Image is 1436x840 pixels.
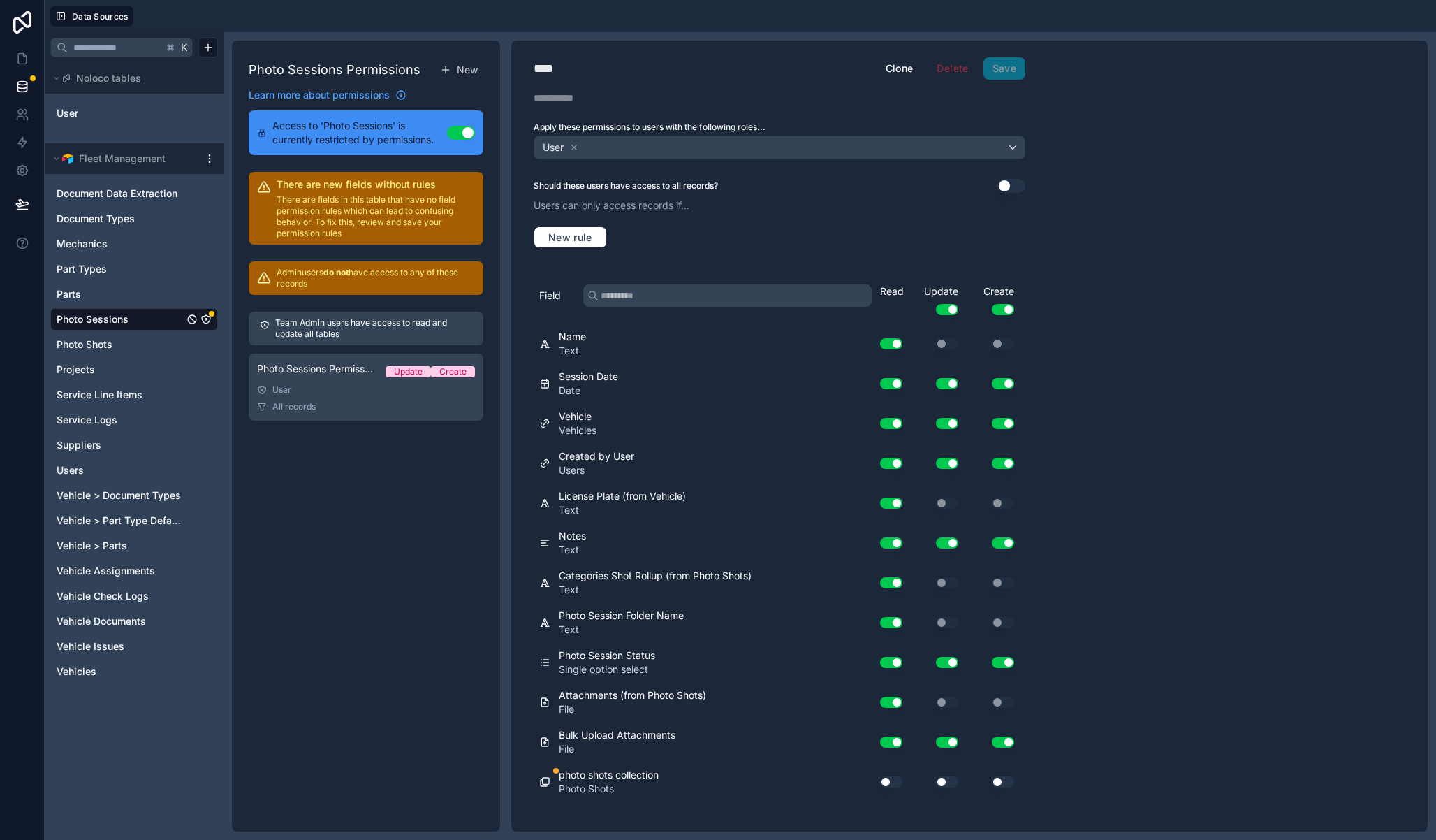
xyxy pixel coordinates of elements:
[534,122,1025,133] label: Apply these permissions to users with the following roles...
[179,43,189,52] span: K
[559,609,684,623] span: Photo Session Folder Name
[57,312,184,326] a: Photo Sessions
[57,438,184,452] a: Suppliers
[50,233,218,255] div: Mechanics
[559,503,686,517] span: Text
[57,106,170,120] a: User
[57,338,112,352] span: Photo Shots
[57,237,108,251] span: Mechanics
[50,359,218,381] div: Projects
[57,539,184,553] a: Vehicle > Parts
[559,688,706,702] span: Attachments (from Photo Shots)
[50,283,218,305] div: Parts
[249,354,483,421] a: Photo Sessions Permission 1UpdateCreateUserAll records
[559,623,684,637] span: Text
[249,88,406,102] a: Learn more about permissions
[57,639,124,653] span: Vehicle Issues
[534,180,718,191] label: Should these users have access to all records?
[57,665,96,679] span: Vehicles
[908,284,964,315] div: Update
[57,614,146,628] span: Vehicle Documents
[57,262,107,276] span: Part Types
[257,362,374,376] span: Photo Sessions Permission 1
[57,413,117,427] span: Service Logs
[50,535,218,557] div: Vehicle > Parts
[559,543,586,557] span: Text
[57,388,142,402] span: Service Line Items
[394,366,423,377] div: Update
[50,610,218,632] div: Vehicle Documents
[50,660,218,683] div: Vehicles
[50,149,198,168] button: Airtable LogoFleet Management
[539,289,561,303] span: Field
[257,384,475,396] div: User
[559,370,618,384] span: Session Date
[57,463,84,477] span: Users
[534,226,607,249] button: New rule
[57,539,127,553] span: Vehicle > Parts
[57,287,184,301] a: Parts
[534,198,1025,212] p: Users can only access records if...
[57,312,129,326] span: Photo Sessions
[277,194,475,239] p: There are fields in this table that have no field permission rules which can lead to confusing be...
[50,509,218,532] div: Vehicle > Part Type Defaults
[272,401,316,412] span: All records
[457,63,478,77] span: New
[559,529,586,543] span: Notes
[559,330,586,344] span: Name
[50,434,218,456] div: Suppliers
[57,488,181,502] span: Vehicle > Document Types
[50,102,218,124] div: User
[439,366,467,377] div: Create
[57,413,184,427] a: Service Logs
[559,410,596,423] span: Vehicle
[57,639,184,653] a: Vehicle Issues
[72,11,129,22] span: Data Sources
[57,564,184,578] a: Vehicle Assignments
[57,262,184,276] a: Part Types
[50,208,218,230] div: Document Types
[249,88,390,102] span: Learn more about permissions
[559,423,596,437] span: Vehicles
[62,153,73,164] img: Airtable Logo
[57,287,81,301] span: Parts
[50,459,218,481] div: Users
[277,267,475,289] p: Admin users have access to any of these records
[57,237,184,251] a: Mechanics
[50,384,218,406] div: Service Line Items
[50,308,218,331] div: Photo Sessions
[50,484,218,507] div: Vehicle > Document Types
[57,106,78,120] span: User
[559,662,655,676] span: Single option select
[76,71,141,85] span: Noloco tables
[79,152,166,166] span: Fleet Management
[877,57,923,80] button: Clone
[559,583,752,597] span: Text
[880,284,908,298] div: Read
[57,338,184,352] a: Photo Shots
[559,702,706,716] span: File
[57,665,184,679] a: Vehicles
[249,60,420,80] h1: Photo Sessions Permissions
[57,388,184,402] a: Service Line Items
[559,768,659,782] span: photo shots collection
[559,463,634,477] span: Users
[50,6,133,27] button: Data Sources
[50,182,218,205] div: Document Data Extraction
[57,614,184,628] a: Vehicle Documents
[50,333,218,356] div: Photo Shots
[57,463,184,477] a: Users
[57,564,155,578] span: Vehicle Assignments
[57,187,184,201] a: Document Data Extraction
[57,363,184,377] a: Projects
[559,569,752,583] span: Categories Shot Rollup (from Photo Shots)
[543,140,564,154] span: User
[559,489,686,503] span: License Plate (from Vehicle)
[57,514,184,528] a: Vehicle > Part Type Defaults
[50,635,218,658] div: Vehicle Issues
[50,258,218,280] div: Part Types
[559,728,675,742] span: Bulk Upload Attachments
[964,284,1020,315] div: Create
[57,212,135,226] span: Document Types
